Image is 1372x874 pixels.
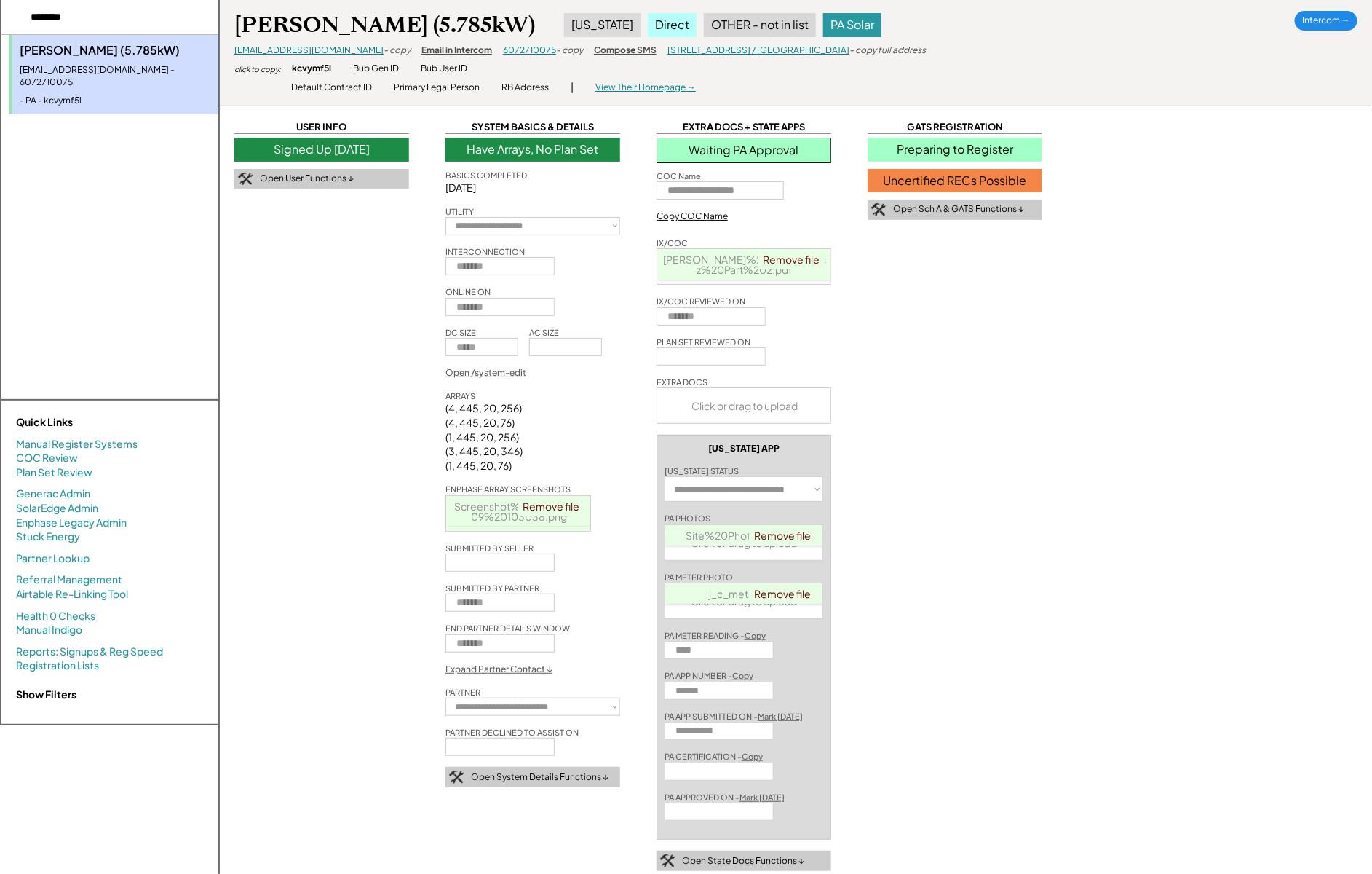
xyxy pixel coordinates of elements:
div: [US_STATE] STATUS [665,465,739,476]
div: View Their Homepage → [595,82,696,94]
a: Screenshot%202025-07-09%20103038.png [454,530,584,554]
div: ONLINE ON [445,286,491,297]
div: Email in Intercom [421,44,492,57]
div: PA APP SUBMITTED ON - [665,711,803,722]
div: Copy COC Name [657,210,728,223]
div: OTHER - not in list [704,13,816,36]
u: Mark [DATE] [758,712,803,721]
div: IX/COC [657,237,688,248]
div: Direct [648,13,697,36]
div: Bub User ID [421,63,467,75]
a: Plan Set Review [16,465,92,480]
a: 6072710075 [503,44,556,55]
div: [PERSON_NAME] (5.785kW) [20,42,211,58]
div: [EMAIL_ADDRESS][DOMAIN_NAME] - 6072710075 [20,64,211,89]
div: Preparing to Register [868,138,1042,161]
a: Manual Register Systems [16,437,138,452]
a: Remove file [749,583,816,604]
div: PLAN SET REVIEWED ON [657,336,750,347]
a: Referral Management [16,572,122,587]
div: COC Name [657,170,701,181]
div: kcvymf5l [292,63,331,75]
div: SYSTEM BASICS & DETAILS [445,120,620,134]
div: Intercom → [1295,11,1357,31]
div: PA Solar [823,13,881,36]
div: Have Arrays, No Plan Set [445,138,620,161]
div: - copy full address [849,44,926,57]
strong: Show Filters [16,688,76,701]
div: Uncertified RECs Possible [868,169,1042,192]
div: EXTRA DOCS [657,377,707,387]
div: END PARTNER DETAILS WINDOW [445,623,570,634]
div: Open Sch A & GATS Functions ↓ [893,203,1024,216]
a: Registration Lists [16,658,99,673]
div: SUBMITTED BY SELLER [445,543,534,554]
div: Quick Links [16,415,162,430]
a: Site%20Photo%20.png [686,529,803,542]
div: [PERSON_NAME] (5.785kW) [234,11,535,39]
div: PA METER READING - [665,630,766,641]
div: AC SIZE [529,327,559,338]
a: Enphase Legacy Admin [16,516,127,530]
div: Open User Functions ↓ [260,173,354,185]
div: (4, 445, 20, 256) (4, 445, 20, 76) (1, 445, 20, 256) (3, 445, 20, 346) (1, 445, 20, 76) [445,401,523,473]
div: PA PHOTOS [665,513,710,524]
a: SolarEdge Admin [16,501,98,516]
div: Compose SMS [594,44,657,57]
div: Expand Partner Contact ↓ [445,664,552,676]
a: Screenshot%202025-07-09%20103038.png [454,500,584,523]
div: Click or drag to upload [657,388,832,423]
a: Manual Indigo [16,623,82,637]
div: Waiting PA Approval [657,138,831,162]
div: EXTRA DOCS + STATE APPS [657,120,831,134]
div: [DATE] [445,181,620,195]
img: tool-icon.png [238,173,253,186]
div: PARTNER [445,687,480,698]
div: [US_STATE] [564,13,641,36]
div: - PA - kcvymf5l [20,95,211,107]
a: Airtable Re-Linking Tool [16,587,128,602]
div: Open /system-edit [445,367,526,379]
a: [STREET_ADDRESS] / [GEOGRAPHIC_DATA] [667,44,849,55]
div: PA APPROVED ON - [665,792,785,803]
div: [US_STATE] APP [708,443,780,454]
div: UTILITY [445,206,474,217]
div: click to copy: [234,64,281,74]
a: Remove file [758,249,825,269]
a: Health 0 Checks [16,609,95,623]
div: Primary Legal Person [394,82,480,94]
div: Open System Details Functions ↓ [471,771,608,784]
div: - copy [384,44,411,57]
a: j_c_meter.png [709,587,780,600]
div: Signed Up [DATE] [234,138,409,161]
a: Remove file [518,496,584,516]
div: ARRAYS [445,390,475,401]
div: BASICS COMPLETED [445,170,527,181]
div: ENPHASE ARRAY SCREENSHOTS [445,484,571,495]
div: DC SIZE [445,327,476,338]
img: tool-icon.png [660,854,675,867]
div: RB Address [501,82,549,94]
img: tool-icon.png [449,771,464,784]
div: INTERCONNECTION [445,246,525,257]
a: [EMAIL_ADDRESS][DOMAIN_NAME] [234,44,384,55]
div: | [571,80,574,95]
div: Default Contract ID [291,82,372,94]
div: Open State Docs Functions ↓ [682,855,804,867]
div: SUBMITTED BY PARTNER [445,583,539,594]
div: - copy [556,44,583,57]
a: Reports: Signups & Reg Speed [16,645,163,659]
div: PA APP NUMBER - [665,670,753,681]
div: USER INFO [234,120,409,134]
a: COC Review [16,451,78,465]
a: Remove file [749,525,816,546]
a: Partner Lookup [16,551,90,566]
u: Copy [745,631,766,640]
div: GATS REGISTRATION [868,120,1042,134]
a: Remove file [518,527,584,547]
img: tool-icon.png [871,203,886,216]
a: [PERSON_NAME]%20Charabaszcz%20Part%202.pdf [663,253,826,276]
